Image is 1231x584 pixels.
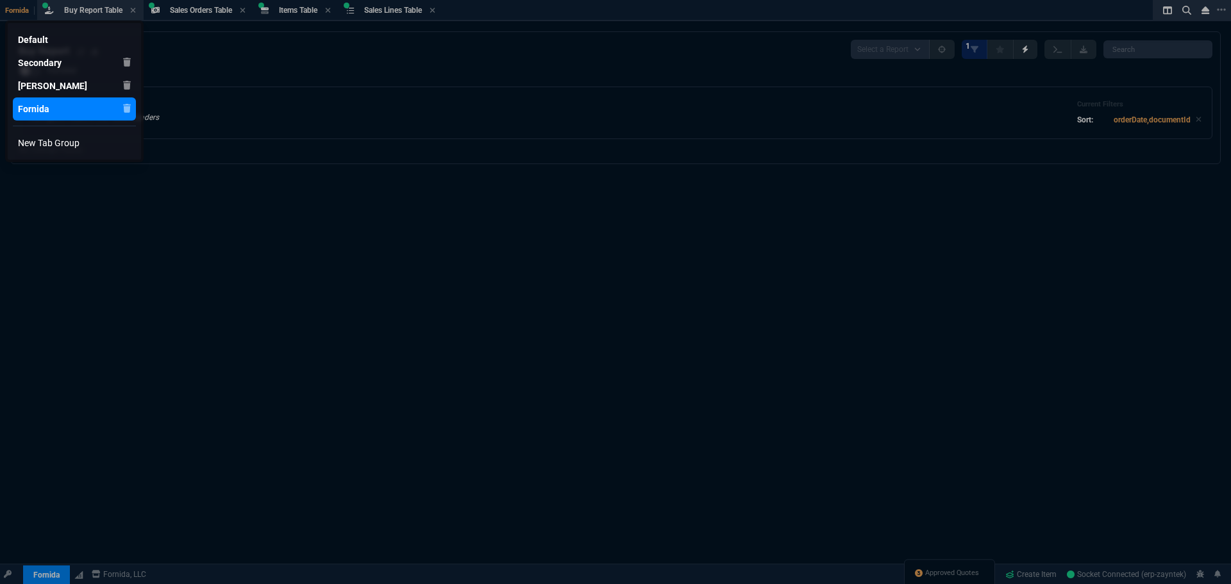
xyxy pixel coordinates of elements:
[18,56,62,69] div: Secondary
[13,51,136,74] a: Secondary
[18,103,49,115] div: Fornida
[13,28,136,51] a: Default
[18,33,48,46] div: Default
[18,79,87,92] div: [PERSON_NAME]
[13,74,136,97] a: Zayntek
[13,97,136,121] a: Fornida
[13,131,136,154] a: New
